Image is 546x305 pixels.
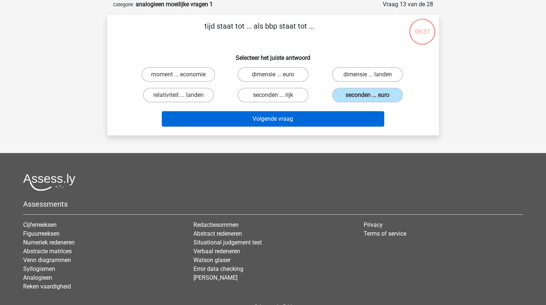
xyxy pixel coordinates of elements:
label: relativiteit ... landen [143,88,214,102]
label: seconden ... rijk [238,88,308,102]
h5: Assessments [23,200,523,208]
a: Cijferreeksen [23,221,57,228]
h6: Selecteer het juiste antwoord [119,48,427,61]
small: Categorie: [113,2,134,7]
a: Redactiesommen [193,221,239,228]
a: Abstracte matrices [23,248,72,255]
button: Volgende vraag [162,111,384,127]
a: Error data checking [193,265,243,272]
label: dimensie ... euro [238,67,308,82]
a: Abstract redeneren [193,230,242,237]
img: Assessly logo [23,174,75,191]
label: dimensie ... landen [332,67,403,82]
label: seconden ... euro [332,88,403,102]
a: Situational judgement test [193,239,262,246]
p: tijd staat tot ... als bbp staat tot ... [119,21,400,43]
a: Venn diagrammen [23,257,71,264]
a: Analogieen [23,274,52,281]
a: [PERSON_NAME] [193,274,238,281]
a: Terms of service [364,230,406,237]
a: Privacy [364,221,383,228]
strong: analogieen moeilijke vragen 1 [136,1,213,8]
a: Syllogismen [23,265,55,272]
a: Figuurreeksen [23,230,60,237]
a: Numeriek redeneren [23,239,75,246]
a: Watson glaser [193,257,231,264]
a: Reken vaardigheid [23,283,71,290]
div: 09:37 [408,18,436,36]
label: moment ... economie [142,67,215,82]
a: Verbaal redeneren [193,248,240,255]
